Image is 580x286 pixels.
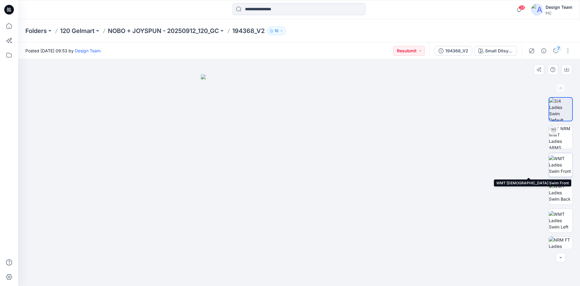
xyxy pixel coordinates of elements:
div: Design Team [546,4,572,11]
div: 194368_V2 [445,48,468,54]
div: Small Ditsy [PERSON_NAME] _Plum Candy [485,48,513,54]
img: WMT Ladies Swim Back [549,183,572,202]
button: 194368_V2 [435,46,472,56]
img: WMT Ladies Swim Front [549,155,572,174]
div: 7 [556,45,562,51]
span: Posted [DATE] 09:53 by [25,48,101,54]
img: NRM FT Ladies Swim BTM Render [549,237,572,260]
button: 7 [551,46,561,56]
a: Folders [25,27,47,35]
span: 38 [519,5,525,10]
button: Small Ditsy [PERSON_NAME] _Plum Candy [475,46,517,56]
img: TT NRM WMT Ladies ARMS DOWN [549,125,572,149]
a: Design Team [75,48,101,53]
img: 3/4 Ladies Swim Default [549,98,572,121]
button: Details [539,46,549,56]
a: 120 Gelmart [60,27,95,35]
a: NOBO + JOYSPUN - 20250912_120_GC [108,27,219,35]
p: 10 [275,28,279,34]
button: 10 [267,27,286,35]
img: WMT Ladies Swim Left [549,211,572,230]
div: PIC [546,11,572,15]
img: avatar [531,4,543,16]
p: 194368_V2 [232,27,265,35]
